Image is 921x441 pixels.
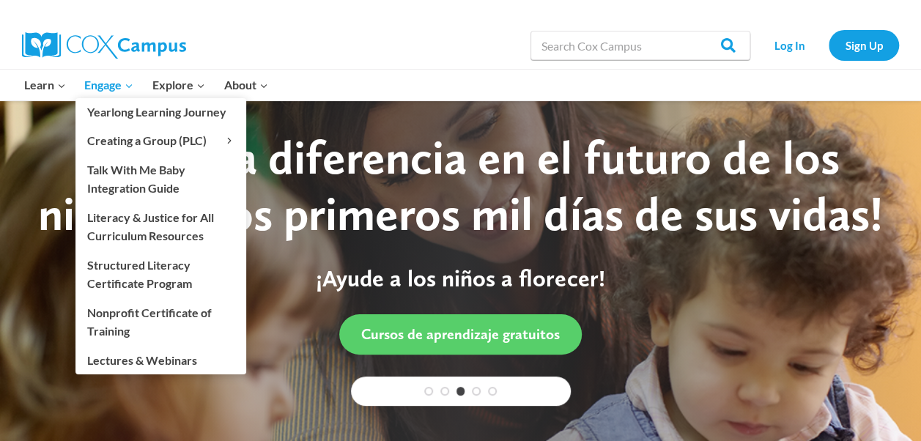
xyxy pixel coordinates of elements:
input: Search Cox Campus [530,31,750,60]
a: Cursos de aprendizaje gratuitos [339,314,582,355]
a: Log In [758,30,821,60]
a: Lectures & Webinars [75,346,246,374]
a: 2 [440,387,449,396]
button: Child menu of About [215,70,278,100]
a: 3 [456,387,465,396]
a: Structured Literacy Certificate Program [75,251,246,297]
img: Cox Campus [22,32,186,59]
span: Cursos de aprendizaje gratuitos [361,325,560,343]
a: Sign Up [829,30,899,60]
button: Child menu of Engage [75,70,144,100]
a: Nonprofit Certificate of Training [75,298,246,345]
nav: Primary Navigation [15,70,277,100]
a: Literacy & Justice for All Curriculum Resources [75,203,246,250]
button: Child menu of Creating a Group (PLC) [75,127,246,155]
a: 5 [488,387,497,396]
button: Child menu of Explore [143,70,215,100]
div: ¡Haz una diferencia en el futuro de los niños en los primeros mil días de sus vidas! [29,130,892,242]
nav: Secondary Navigation [758,30,899,60]
a: 1 [424,387,433,396]
p: ¡Ayude a los niños a florecer! [29,264,892,292]
button: Child menu of Learn [15,70,75,100]
a: Talk With Me Baby Integration Guide [75,155,246,202]
a: Yearlong Learning Journey [75,98,246,126]
a: 4 [472,387,481,396]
